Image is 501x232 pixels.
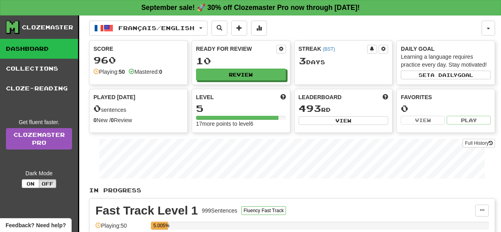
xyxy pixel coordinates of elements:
div: rd [299,104,389,114]
strong: September sale! 🚀 30% off Clozemaster Pro now through [DATE]! [141,4,360,12]
div: 5 [196,104,286,113]
button: Play [447,116,491,125]
span: This week in points, UTC [383,93,388,101]
button: Fluency Fast Track [241,206,286,215]
div: Streak [299,45,368,53]
div: 5.005% [153,222,168,230]
button: Search sentences [211,21,227,36]
div: Daily Goal [401,45,491,53]
div: Playing: [93,68,125,76]
button: Français/English [89,21,208,36]
button: On [22,179,39,188]
button: Seta dailygoal [401,71,491,79]
strong: 0 [159,69,162,75]
strong: 0 [93,117,97,123]
span: 3 [299,55,306,66]
p: In Progress [89,186,495,194]
div: Mastered: [129,68,162,76]
a: (BST) [323,46,335,52]
button: Review [196,69,286,81]
div: Dark Mode [6,169,72,177]
div: Clozemaster [22,23,73,31]
div: Score [93,45,183,53]
div: Get fluent faster. [6,118,72,126]
div: Learning a language requires practice every day. Stay motivated! [401,53,491,69]
div: 960 [93,55,183,65]
button: Full History [463,139,495,148]
span: Score more points to level up [280,93,286,101]
a: ClozemasterPro [6,128,72,150]
div: Fast Track Level 1 [95,205,198,217]
div: Day s [299,56,389,66]
span: a daily [431,72,457,78]
div: Favorites [401,93,491,101]
span: Level [196,93,214,101]
span: Français / English [118,25,194,31]
button: View [299,116,389,125]
div: 17 more points to level 6 [196,120,286,128]
div: 0 [401,104,491,113]
span: Played [DATE] [93,93,135,101]
span: 493 [299,103,321,114]
div: sentences [93,104,183,114]
div: Ready for Review [196,45,276,53]
strong: 0 [111,117,114,123]
span: Leaderboard [299,93,342,101]
button: Off [39,179,56,188]
div: New / Review [93,116,183,124]
button: Add sentence to collection [231,21,247,36]
span: 0 [93,103,101,114]
div: 10 [196,56,286,66]
button: More stats [251,21,267,36]
span: Open feedback widget [6,221,66,229]
div: 999 Sentences [202,207,238,215]
button: View [401,116,445,125]
strong: 50 [119,69,125,75]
